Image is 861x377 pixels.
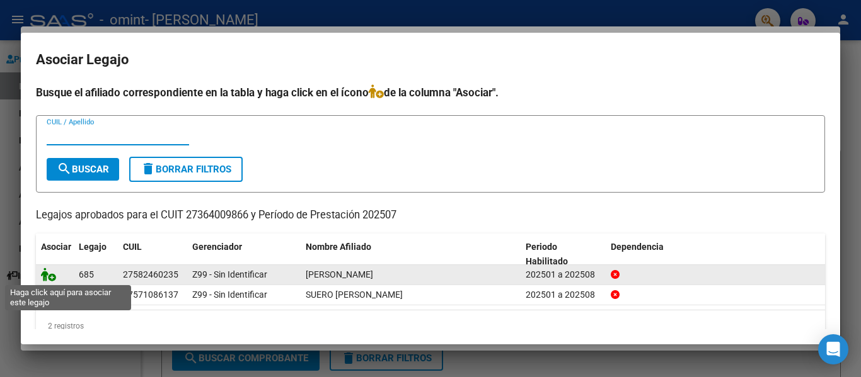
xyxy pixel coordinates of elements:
[79,242,107,252] span: Legajo
[74,234,118,275] datatable-header-cell: Legajo
[36,84,825,101] h4: Busque el afiliado correspondiente en la tabla y haga click en el ícono de la columna "Asociar".
[123,242,142,252] span: CUIL
[301,234,521,275] datatable-header-cell: Nombre Afiliado
[36,48,825,72] h2: Asociar Legajo
[192,242,242,252] span: Gerenciador
[129,157,243,182] button: Borrar Filtros
[47,158,119,181] button: Buscar
[526,288,601,302] div: 202501 a 202508
[526,267,601,282] div: 202501 a 202508
[192,290,267,300] span: Z99 - Sin Identificar
[521,234,606,275] datatable-header-cell: Periodo Habilitado
[79,269,94,279] span: 685
[57,161,72,176] mat-icon: search
[79,290,94,300] span: 179
[141,164,231,175] span: Borrar Filtros
[141,161,156,176] mat-icon: delete
[818,334,848,364] div: Open Intercom Messenger
[187,234,301,275] datatable-header-cell: Gerenciador
[36,234,74,275] datatable-header-cell: Asociar
[118,234,187,275] datatable-header-cell: CUIL
[306,242,371,252] span: Nombre Afiliado
[57,164,109,175] span: Buscar
[123,288,178,302] div: 27571086137
[306,290,403,300] span: SUERO TOYAMA KOEMI
[192,269,267,279] span: Z99 - Sin Identificar
[606,234,826,275] datatable-header-cell: Dependencia
[36,208,825,223] p: Legajos aprobados para el CUIT 27364009866 y Período de Prestación 202507
[123,267,178,282] div: 27582460235
[611,242,664,252] span: Dependencia
[36,310,825,342] div: 2 registros
[306,269,373,279] span: CAMPISI RAMOS BIANCA JAZMIN
[41,242,71,252] span: Asociar
[526,242,568,266] span: Periodo Habilitado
